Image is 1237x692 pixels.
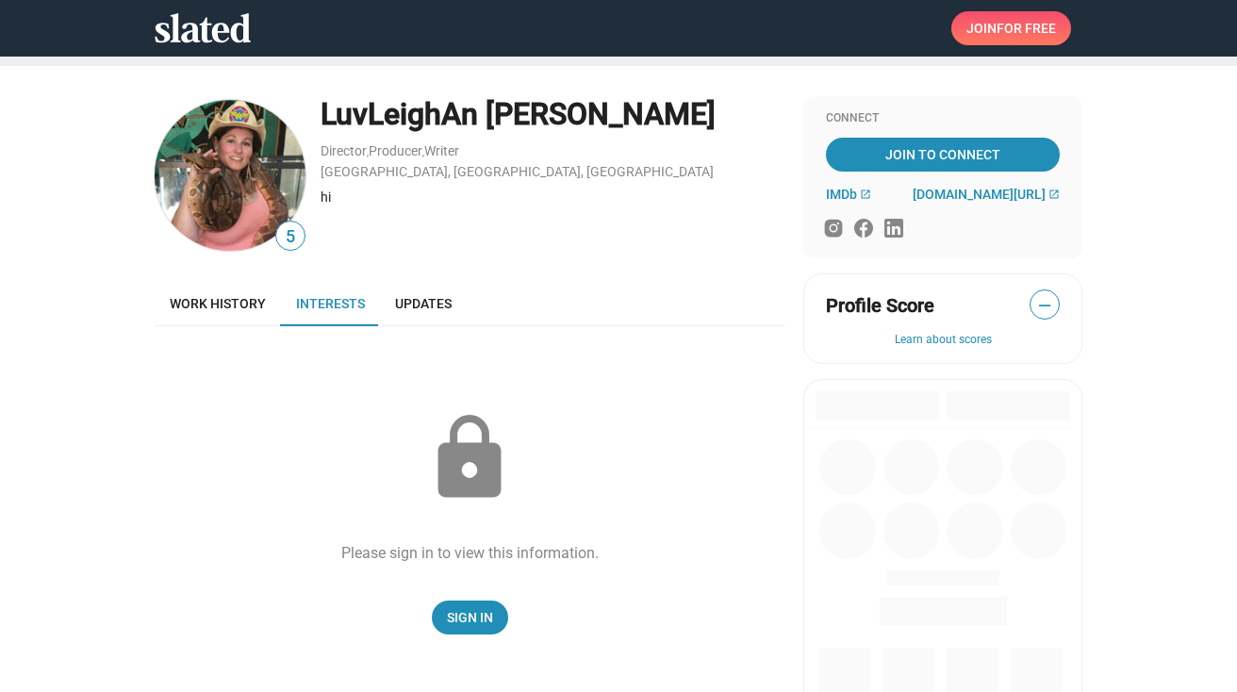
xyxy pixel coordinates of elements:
mat-icon: lock [422,411,517,505]
mat-icon: open_in_new [860,189,871,200]
a: Interests [281,281,380,326]
button: Learn about scores [826,333,1060,348]
a: Sign In [432,601,508,634]
a: Director [321,143,367,158]
span: Join To Connect [830,138,1056,172]
span: Profile Score [826,293,934,319]
a: Joinfor free [951,11,1071,45]
span: for free [997,11,1056,45]
div: Connect [826,111,1060,126]
a: Producer [369,143,422,158]
span: [DOMAIN_NAME][URL] [913,187,1046,202]
span: IMDb [826,187,857,202]
span: Updates [395,296,452,311]
span: — [1031,293,1059,318]
a: Work history [155,281,281,326]
a: Writer [424,143,459,158]
span: , [422,147,424,157]
span: Sign In [447,601,493,634]
a: [DOMAIN_NAME][URL] [913,187,1060,202]
a: IMDb [826,187,871,202]
div: hi [321,189,784,206]
span: Join [966,11,1056,45]
a: Updates [380,281,467,326]
a: Join To Connect [826,138,1060,172]
a: [GEOGRAPHIC_DATA], [GEOGRAPHIC_DATA], [GEOGRAPHIC_DATA] [321,164,714,179]
mat-icon: open_in_new [1048,189,1060,200]
span: 5 [276,224,305,250]
div: Please sign in to view this information. [341,543,599,563]
img: LuvLeighAn Clark [155,100,305,251]
div: LuvLeighAn [PERSON_NAME] [321,94,784,135]
span: Work history [170,296,266,311]
span: Interests [296,296,365,311]
span: , [367,147,369,157]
